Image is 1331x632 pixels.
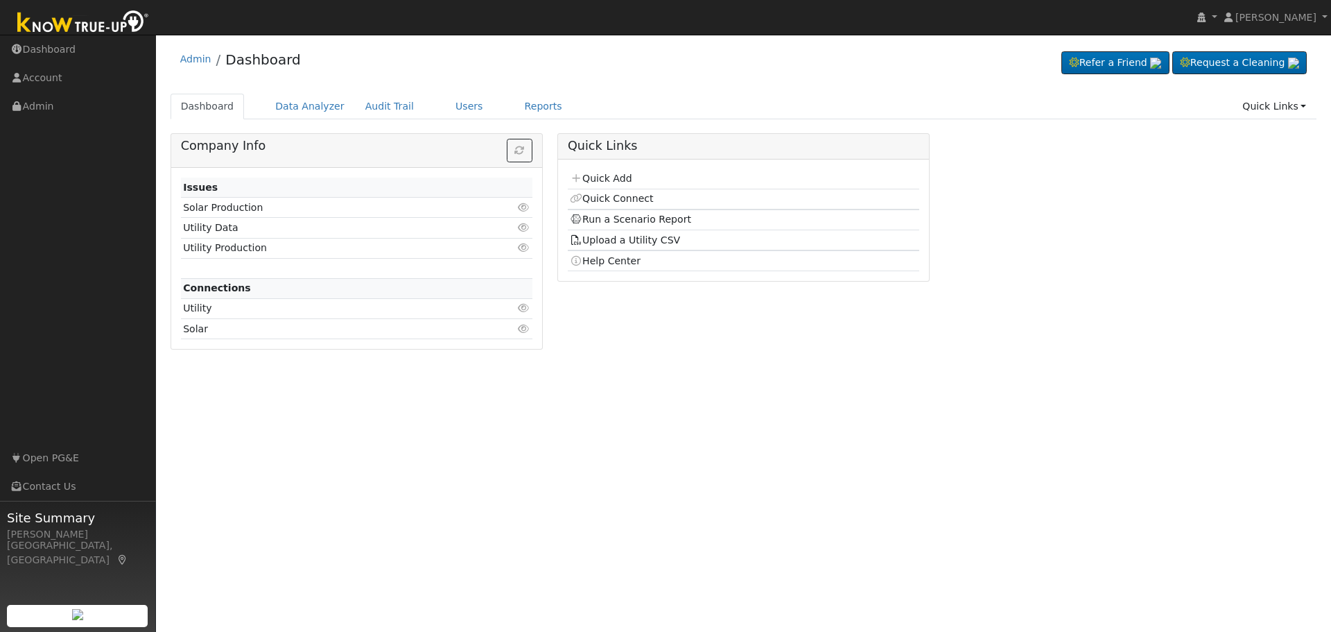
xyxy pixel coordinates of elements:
i: Click to view [518,324,530,334]
a: Quick Add [570,173,632,184]
a: Request a Cleaning [1172,51,1307,75]
a: Dashboard [225,51,301,68]
a: Dashboard [171,94,245,119]
a: Quick Links [1232,94,1316,119]
div: [PERSON_NAME] [7,527,148,542]
div: [GEOGRAPHIC_DATA], [GEOGRAPHIC_DATA] [7,538,148,567]
a: Users [445,94,494,119]
a: Reports [514,94,573,119]
a: Upload a Utility CSV [570,234,680,246]
td: Utility Production [181,238,476,258]
a: Admin [180,53,211,65]
strong: Connections [183,282,251,293]
a: Help Center [570,255,641,266]
h5: Quick Links [568,139,919,153]
a: Data Analyzer [265,94,355,119]
img: retrieve [1150,58,1161,69]
td: Utility Data [181,218,476,238]
i: Click to view [518,203,530,212]
strong: Issues [183,182,218,193]
img: Know True-Up [10,8,156,39]
td: Utility [181,298,476,318]
span: Site Summary [7,509,148,527]
a: Quick Connect [570,193,653,204]
img: retrieve [1288,58,1299,69]
a: Map [116,554,129,565]
a: Audit Trail [355,94,424,119]
td: Solar Production [181,198,476,218]
h5: Company Info [181,139,532,153]
i: Click to view [518,303,530,313]
i: Click to view [518,243,530,253]
span: [PERSON_NAME] [1235,12,1316,23]
img: retrieve [72,609,83,620]
a: Run a Scenario Report [570,214,691,225]
td: Solar [181,319,476,339]
i: Click to view [518,223,530,232]
a: Refer a Friend [1061,51,1169,75]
